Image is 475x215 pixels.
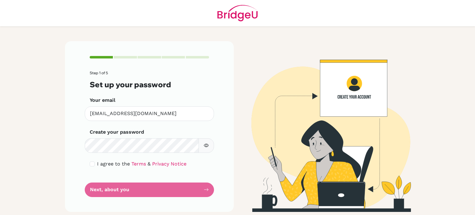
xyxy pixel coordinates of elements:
a: Terms [131,161,146,167]
span: Step 1 of 5 [90,71,108,75]
span: I agree to the [97,161,130,167]
span: & [148,161,151,167]
h3: Set up your password [90,80,209,89]
label: Your email [90,97,115,104]
a: Privacy Notice [152,161,186,167]
input: Insert your email* [85,106,214,121]
label: Create your password [90,128,144,136]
